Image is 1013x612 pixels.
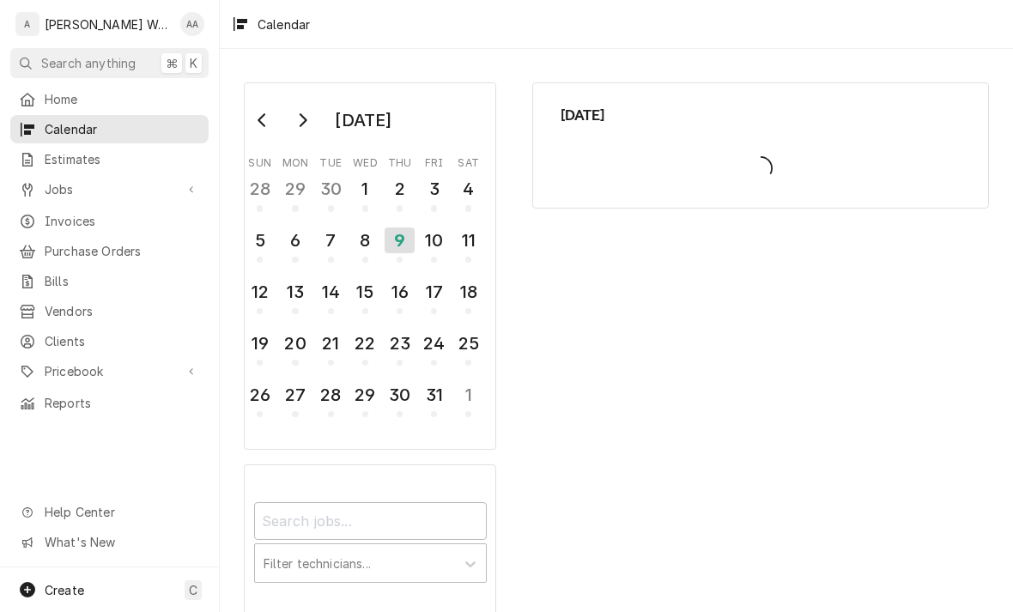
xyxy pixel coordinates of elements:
div: [DATE] [329,106,397,135]
button: Search anything⌘K [10,48,209,78]
a: Home [10,85,209,113]
span: Bills [45,272,200,290]
th: Tuesday [313,150,348,171]
span: [DATE] [561,104,961,126]
a: Go to What's New [10,528,209,556]
div: Aaron Anderson's Avatar [180,12,204,36]
div: AA [180,12,204,36]
a: Go to Jobs [10,175,209,203]
span: Clients [45,332,200,350]
span: Calendar [45,120,200,138]
div: 5 [246,227,273,253]
div: 16 [386,279,413,305]
div: A [15,12,39,36]
span: Jobs [45,180,174,198]
div: 11 [455,227,482,253]
a: Bills [10,267,209,295]
div: Calendar Filters [254,487,487,601]
div: 14 [318,279,344,305]
th: Wednesday [348,150,382,171]
div: 12 [246,279,273,305]
div: 10 [421,227,447,253]
div: 1 [455,382,482,408]
div: 4 [455,176,482,202]
div: 24 [421,330,447,356]
th: Friday [417,150,452,171]
div: 9 [385,227,415,253]
div: 28 [246,176,273,202]
div: Calendar Day Picker [244,82,496,450]
span: Create [45,583,84,597]
span: Vendors [45,302,200,320]
span: Purchase Orders [45,242,200,260]
div: 15 [352,279,379,305]
div: 19 [246,330,273,356]
th: Sunday [243,150,277,171]
input: Search jobs... [254,502,487,540]
div: 29 [352,382,379,408]
a: Invoices [10,207,209,235]
div: 22 [352,330,379,356]
button: Go to next month [285,106,319,134]
div: 23 [386,330,413,356]
span: Loading... [561,150,961,186]
span: Pricebook [45,362,174,380]
div: 28 [318,382,344,408]
a: Clients [10,327,209,355]
span: Home [45,90,200,108]
div: 3 [421,176,447,202]
span: ⌘ [166,54,178,72]
div: 2 [386,176,413,202]
a: Estimates [10,145,209,173]
div: 26 [246,382,273,408]
span: Estimates [45,150,200,168]
div: [PERSON_NAME] Works LLC [45,15,171,33]
span: Help Center [45,503,198,521]
span: Search anything [41,54,136,72]
th: Thursday [383,150,417,171]
span: C [189,581,197,599]
span: K [190,54,197,72]
div: 7 [318,227,344,253]
button: Go to previous month [246,106,280,134]
div: 31 [421,382,447,408]
a: Go to Pricebook [10,357,209,385]
div: 6 [282,227,308,253]
div: 1 [352,176,379,202]
span: Invoices [45,212,200,230]
th: Saturday [452,150,486,171]
div: 17 [421,279,447,305]
div: 13 [282,279,308,305]
a: Calendar [10,115,209,143]
div: 25 [455,330,482,356]
span: What's New [45,533,198,551]
div: 18 [455,279,482,305]
a: Vendors [10,297,209,325]
div: 20 [282,330,308,356]
span: Reports [45,394,200,412]
a: Purchase Orders [10,237,209,265]
div: 30 [386,382,413,408]
div: 8 [352,227,379,253]
div: 30 [318,176,344,202]
a: Reports [10,389,209,417]
th: Monday [277,150,313,171]
div: Calendar Calendar [532,82,989,209]
div: 29 [282,176,308,202]
div: 27 [282,382,308,408]
a: Go to Help Center [10,498,209,526]
div: 21 [318,330,344,356]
